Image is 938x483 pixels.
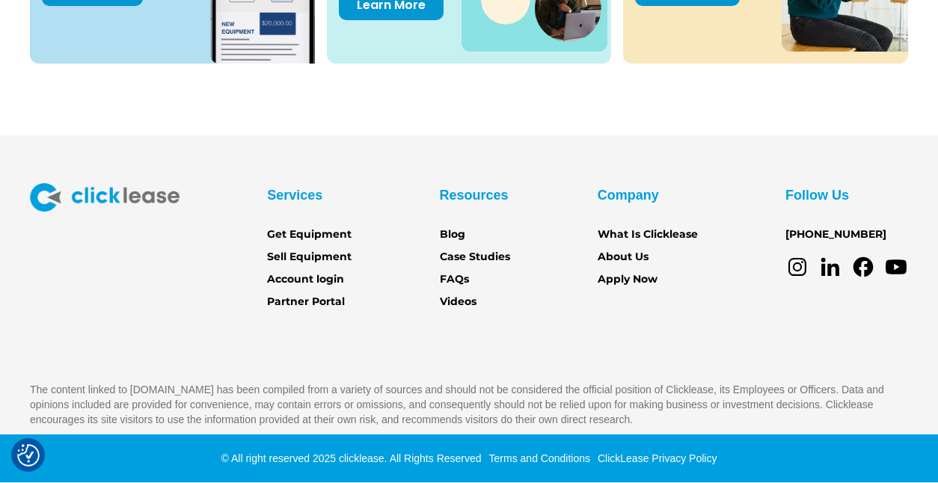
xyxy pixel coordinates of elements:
[267,183,322,207] div: Services
[440,271,469,288] a: FAQs
[598,271,657,288] a: Apply Now
[30,382,908,427] p: The content linked to [DOMAIN_NAME] has been compiled from a variety of sources and should not be...
[267,271,344,288] a: Account login
[17,444,40,467] button: Consent Preferences
[785,183,849,207] div: Follow Us
[594,452,717,464] a: ClickLease Privacy Policy
[440,249,510,265] a: Case Studies
[440,294,476,310] a: Videos
[17,444,40,467] img: Revisit consent button
[598,227,698,243] a: What Is Clicklease
[267,249,352,265] a: Sell Equipment
[440,227,465,243] a: Blog
[785,227,886,243] a: [PHONE_NUMBER]
[30,183,180,212] img: Clicklease logo
[598,249,649,265] a: About Us
[440,183,509,207] div: Resources
[267,227,352,243] a: Get Equipment
[267,294,345,310] a: Partner Portal
[485,452,590,464] a: Terms and Conditions
[221,451,482,466] div: © All right reserved 2025 clicklease. All Rights Reserved
[598,183,659,207] div: Company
